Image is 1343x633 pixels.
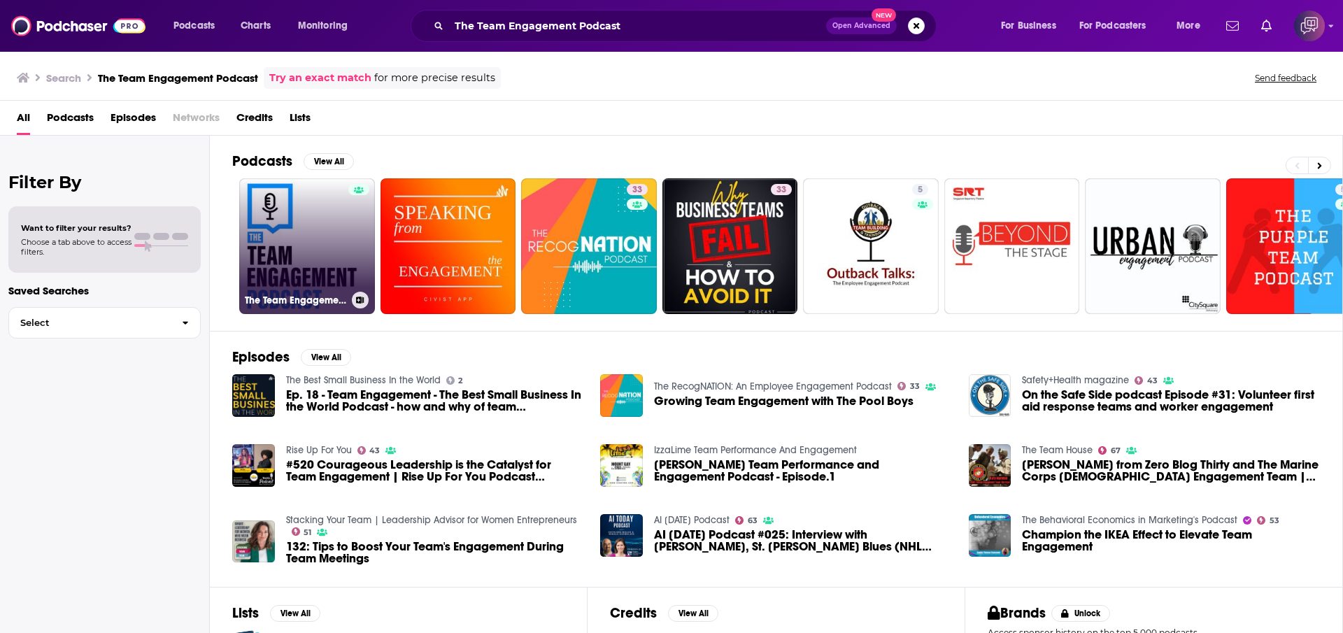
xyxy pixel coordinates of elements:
[1270,518,1279,524] span: 53
[304,153,354,170] button: View All
[654,529,952,553] span: AI [DATE] Podcast #025: Interview with [PERSON_NAME], St. [PERSON_NAME] Blues (NHL Hockey Team) –...
[286,444,352,456] a: Rise Up For You
[232,152,354,170] a: PodcastsView All
[1022,514,1237,526] a: The Behavioral Economics in Marketing's Podcast
[1022,459,1320,483] span: [PERSON_NAME] from Zero Blog Thirty and The Marine Corps [DEMOGRAPHIC_DATA] Engagement Team | [PE...
[298,16,348,36] span: Monitoring
[232,604,320,622] a: ListsView All
[988,604,1046,622] h2: Brands
[9,318,171,327] span: Select
[600,444,643,487] img: Izza Lime Team Performance and Engagement Podcast - Episode.1
[1294,10,1325,41] span: Logged in as corioliscompany
[632,183,642,197] span: 33
[357,446,381,455] a: 43
[521,178,657,314] a: 33
[1111,448,1121,454] span: 67
[47,106,94,135] a: Podcasts
[910,383,920,390] span: 33
[1022,529,1320,553] a: Champion the IKEA Effect to Elevate Team Engagement
[424,10,950,42] div: Search podcasts, credits, & more...
[164,15,233,37] button: open menu
[17,106,30,135] a: All
[627,184,648,195] a: 33
[232,152,292,170] h2: Podcasts
[654,380,892,392] a: The RecogNATION: An Employee Engagement Podcast
[668,605,718,622] button: View All
[374,70,495,86] span: for more precise results
[832,22,890,29] span: Open Advanced
[369,448,380,454] span: 43
[1256,14,1277,38] a: Show notifications dropdown
[748,518,758,524] span: 63
[232,444,275,487] img: #520 Courageous Leadership is the Catalyst for Team Engagement | Rise Up For You Podcast Kim Crowder
[776,183,786,197] span: 33
[600,514,643,557] a: AI Today Podcast #025: Interview with Matt Gardner, St. Louis Blues (NHL Hockey Team) – Facebook ...
[290,106,311,135] a: Lists
[232,520,275,563] img: 132: Tips to Boost Your Team's Engagement During Team Meetings
[826,17,897,34] button: Open AdvancedNew
[654,459,952,483] a: Izza Lime Team Performance and Engagement Podcast - Episode.1
[449,15,826,37] input: Search podcasts, credits, & more...
[1221,14,1244,38] a: Show notifications dropdown
[654,529,952,553] a: AI Today Podcast #025: Interview with Matt Gardner, St. Louis Blues (NHL Hockey Team) – Facebook ...
[270,605,320,622] button: View All
[1294,10,1325,41] img: User Profile
[969,444,1011,487] img: Kate from Zero Blog Thirty and The Marine Corps Female Engagement Team | Kate Mannion | Ep. 203
[286,541,584,564] a: 132: Tips to Boost Your Team's Engagement During Team Meetings
[232,348,290,366] h2: Episodes
[286,374,441,386] a: The Best Small Business In the World
[239,178,375,314] a: The Team Engagement Podcast
[232,15,279,37] a: Charts
[245,294,346,306] h3: The Team Engagement Podcast
[610,604,718,622] a: CreditsView All
[232,604,259,622] h2: Lists
[1098,446,1121,455] a: 67
[1147,378,1158,384] span: 43
[11,13,145,39] img: Podchaser - Follow, Share and Rate Podcasts
[654,514,730,526] a: AI Today Podcast
[991,15,1074,37] button: open menu
[610,604,657,622] h2: Credits
[286,389,584,413] a: Ep. 18 - Team Engagement - The Best Small Business In the World Podcast - how and why of team eng...
[1051,605,1111,622] button: Unlock
[1079,16,1146,36] span: For Podcasters
[969,374,1011,417] img: On the Safe Side podcast Episode #31: Volunteer first aid response teams and worker engagement
[1022,389,1320,413] span: On the Safe Side podcast Episode #31: Volunteer first aid response teams and worker engagement
[918,183,923,197] span: 5
[1177,16,1200,36] span: More
[8,307,201,339] button: Select
[446,376,463,385] a: 2
[288,15,366,37] button: open menu
[600,374,643,417] img: Growing Team Engagement with The Pool Boys
[232,374,275,417] img: Ep. 18 - Team Engagement - The Best Small Business In the World Podcast - how and why of team eng...
[236,106,273,135] span: Credits
[771,184,792,195] a: 33
[654,444,857,456] a: IzzaLime Team Performance And Engagement
[969,514,1011,557] img: Champion the IKEA Effect to Elevate Team Engagement
[1001,16,1056,36] span: For Business
[803,178,939,314] a: 5
[111,106,156,135] span: Episodes
[173,16,215,36] span: Podcasts
[8,284,201,297] p: Saved Searches
[1135,376,1158,385] a: 43
[654,459,952,483] span: [PERSON_NAME] Team Performance and Engagement Podcast - Episode.1
[654,395,914,407] a: Growing Team Engagement with The Pool Boys
[173,106,220,135] span: Networks
[1167,15,1218,37] button: open menu
[1257,516,1279,525] a: 53
[46,71,81,85] h3: Search
[21,223,132,233] span: Want to filter your results?
[269,70,371,86] a: Try an exact match
[1070,15,1167,37] button: open menu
